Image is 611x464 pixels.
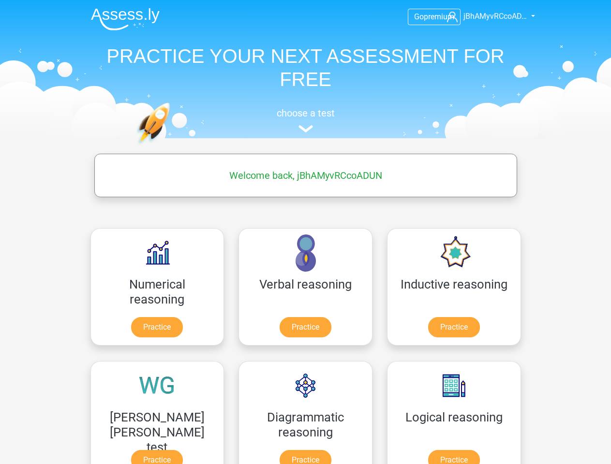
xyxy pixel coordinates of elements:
h1: PRACTICE YOUR NEXT ASSESSMENT FOR FREE [83,44,528,91]
span: Go [414,12,424,21]
span: jBhAMyvRCcoAD… [463,12,527,21]
img: Assessly [91,8,160,30]
img: practice [136,102,208,190]
a: Practice [280,317,331,337]
a: choose a test [83,107,528,133]
a: jBhAMyvRCcoAD… [443,11,528,22]
a: Practice [428,317,480,337]
h5: Welcome back, jBhAMyvRCcoADUN [99,170,512,181]
a: Practice [131,317,183,337]
a: Gopremium [408,10,460,23]
h5: choose a test [83,107,528,119]
img: assessment [298,125,313,132]
span: premium [424,12,454,21]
